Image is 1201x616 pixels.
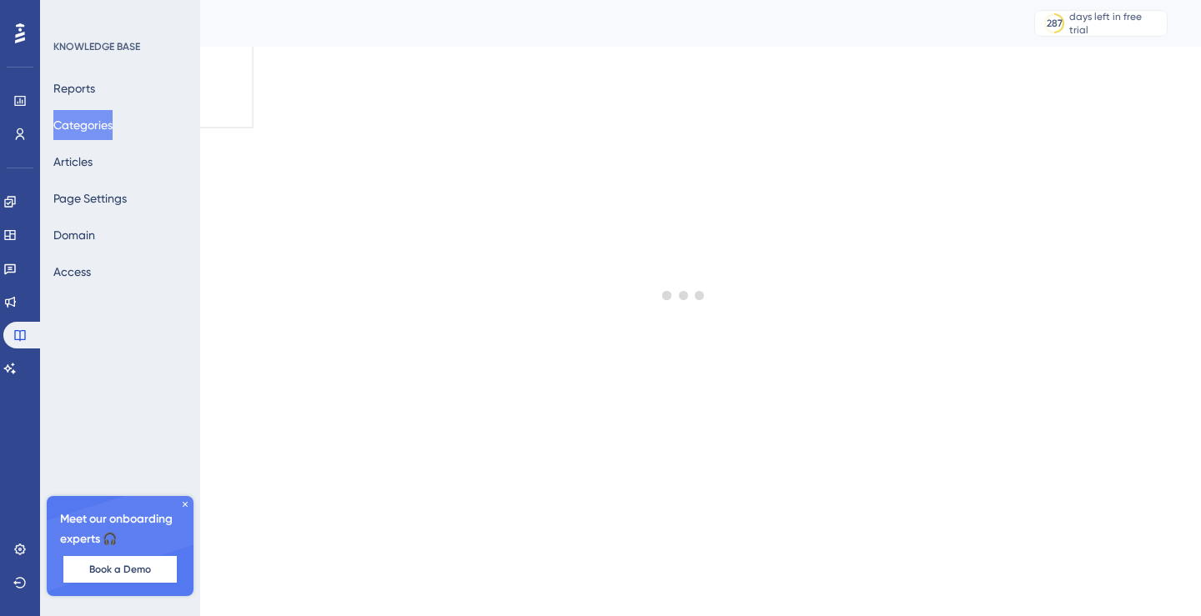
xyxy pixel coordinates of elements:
div: KNOWLEDGE BASE [53,40,140,53]
button: Categories [53,110,113,140]
div: 287 [1047,17,1063,30]
button: Domain [53,220,95,250]
button: Articles [53,147,93,177]
span: Meet our onboarding experts 🎧 [60,509,180,549]
button: Access [53,257,91,287]
span: Book a Demo [89,563,151,576]
button: Page Settings [53,183,127,213]
button: Book a Demo [63,556,177,583]
div: days left in free trial [1069,10,1162,37]
button: Reports [53,73,95,103]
